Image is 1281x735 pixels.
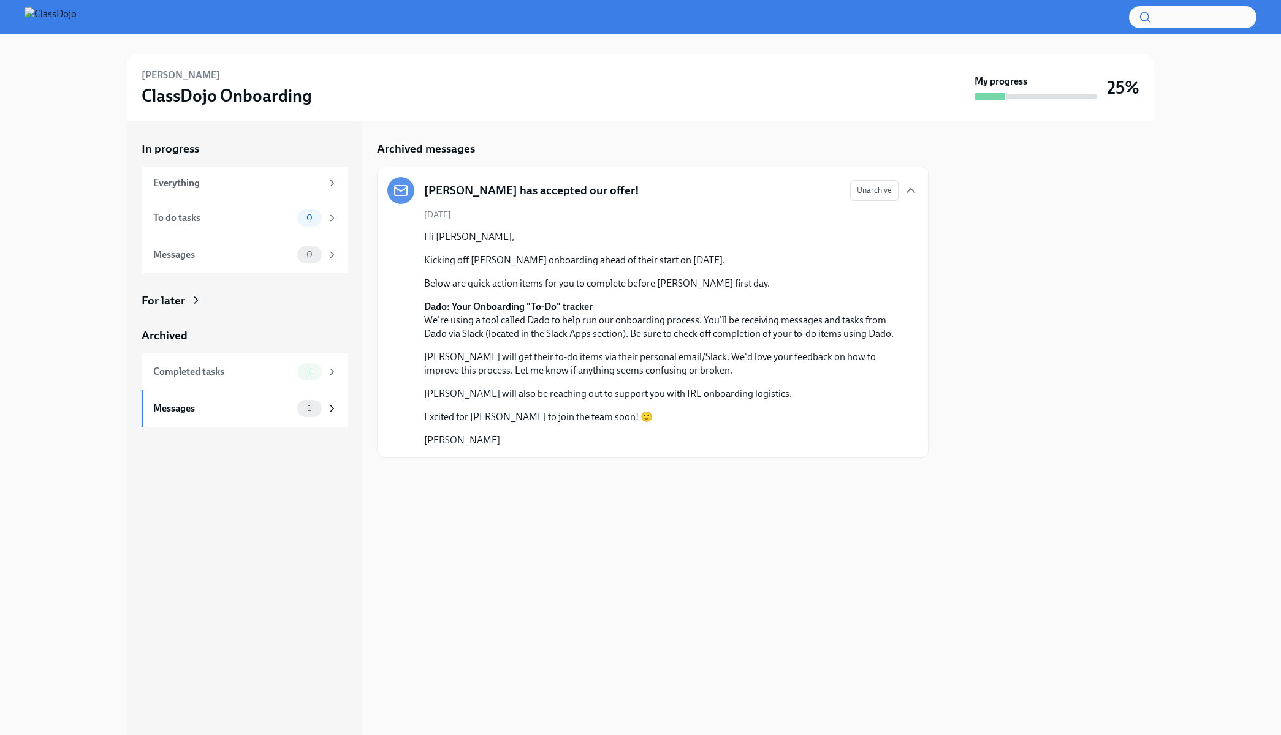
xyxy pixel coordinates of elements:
[299,213,320,222] span: 0
[142,353,348,390] a: Completed tasks1
[25,7,77,27] img: ClassDojo
[142,200,348,236] a: To do tasks0
[142,167,348,200] a: Everything
[424,410,899,424] p: Excited for [PERSON_NAME] to join the team soon! 🙂
[424,301,593,312] strong: Dado: Your Onboarding "To-Do" tracker
[153,211,292,225] div: To do tasks
[424,254,899,267] p: Kicking off [PERSON_NAME] onboarding ahead of their start on [DATE].
[300,367,319,376] span: 1
[153,402,292,415] div: Messages
[975,75,1027,88] strong: My progress
[300,404,319,413] span: 1
[424,387,899,401] p: [PERSON_NAME] will also be reaching out to support you with IRL onboarding logistics.
[153,365,292,379] div: Completed tasks
[1107,77,1139,99] h3: 25%
[142,328,348,344] a: Archived
[142,141,348,157] a: In progress
[142,85,312,107] h3: ClassDojo Onboarding
[424,300,899,341] p: We're using a tool called Dado to help run our onboarding process. You'll be receiving messages a...
[424,350,899,377] p: [PERSON_NAME] will get their to-do items via their personal email/Slack. We'd love your feedback ...
[142,69,220,82] h6: [PERSON_NAME]
[424,209,451,221] span: [DATE]
[142,236,348,273] a: Messages0
[142,293,348,309] a: For later
[424,183,639,198] h5: [PERSON_NAME] has accepted our offer!
[153,248,292,262] div: Messages
[377,141,475,157] h5: Archived messages
[424,230,899,244] p: Hi [PERSON_NAME],
[153,176,322,190] div: Everything
[424,277,899,290] p: Below are quick action items for you to complete before [PERSON_NAME] first day.
[857,184,892,197] span: Unarchive
[424,434,899,447] p: [PERSON_NAME]
[142,293,185,309] div: For later
[850,180,899,201] button: Unarchive
[142,390,348,427] a: Messages1
[299,250,320,259] span: 0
